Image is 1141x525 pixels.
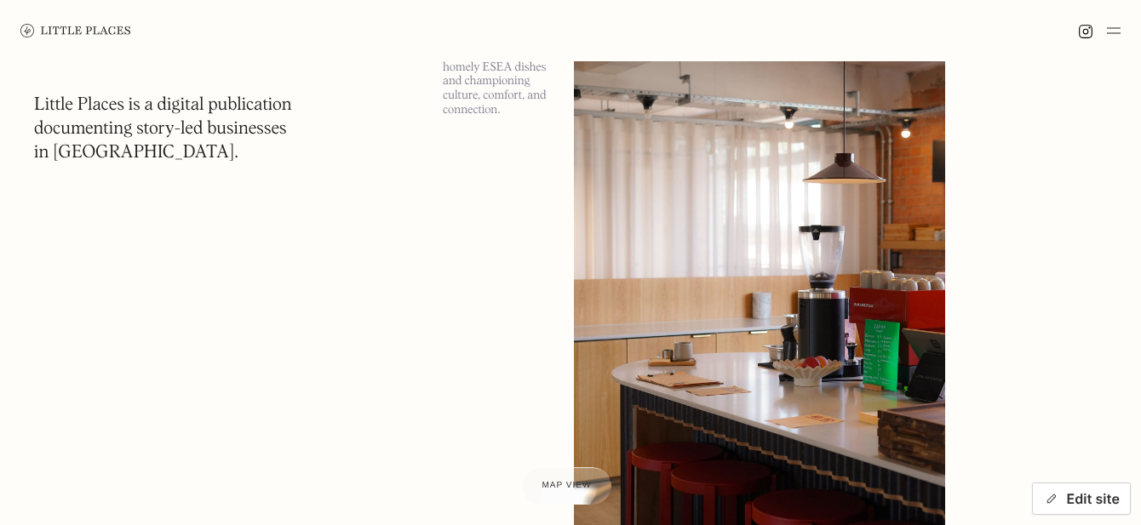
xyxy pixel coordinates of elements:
[34,94,292,165] h1: Little Places is a digital publication documenting story-led businesses in [GEOGRAPHIC_DATA].
[443,31,553,117] p: A friendly cafe within Loom Club serving homely ESEA dishes and championing culture, comfort, and...
[1032,482,1131,515] button: Edit site
[522,467,612,505] a: Map view
[542,481,592,490] span: Map view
